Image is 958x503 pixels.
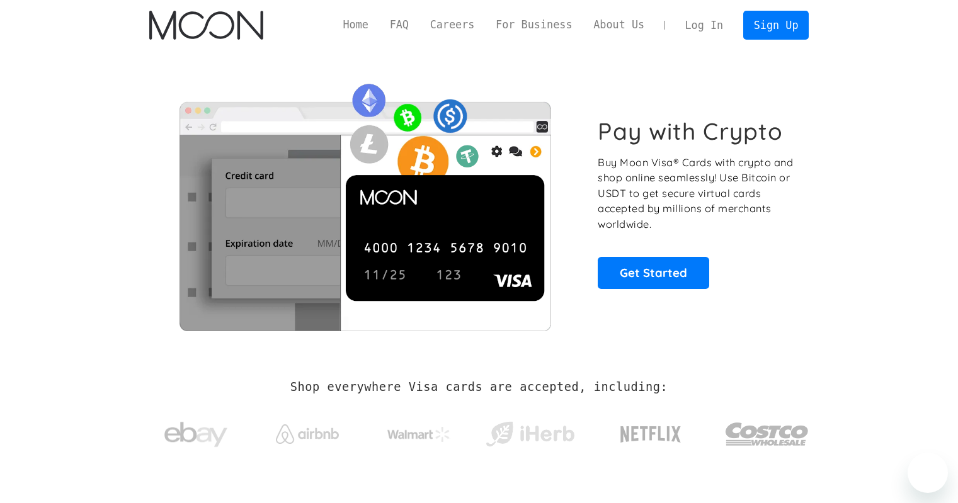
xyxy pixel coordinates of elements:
[725,398,809,464] a: Costco
[290,380,668,394] h2: Shop everywhere Visa cards are accepted, including:
[419,17,485,33] a: Careers
[619,419,682,450] img: Netflix
[333,17,379,33] a: Home
[379,17,419,33] a: FAQ
[149,402,243,461] a: ebay
[149,11,263,40] a: home
[387,427,450,442] img: Walmart
[908,453,948,493] iframe: Pulsante per aprire la finestra di messaggistica
[483,418,577,451] img: iHerb
[743,11,809,39] a: Sign Up
[164,415,227,455] img: ebay
[598,155,795,232] p: Buy Moon Visa® Cards with crypto and shop online seamlessly! Use Bitcoin or USDT to get secure vi...
[260,412,354,450] a: Airbnb
[595,406,707,456] a: Netflix
[583,17,655,33] a: About Us
[598,257,709,288] a: Get Started
[149,75,581,331] img: Moon Cards let you spend your crypto anywhere Visa is accepted.
[485,17,583,33] a: For Business
[598,117,783,145] h1: Pay with Crypto
[276,424,339,444] img: Airbnb
[483,405,577,457] a: iHerb
[675,11,734,39] a: Log In
[725,410,809,458] img: Costco
[372,414,465,448] a: Walmart
[149,11,263,40] img: Moon Logo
